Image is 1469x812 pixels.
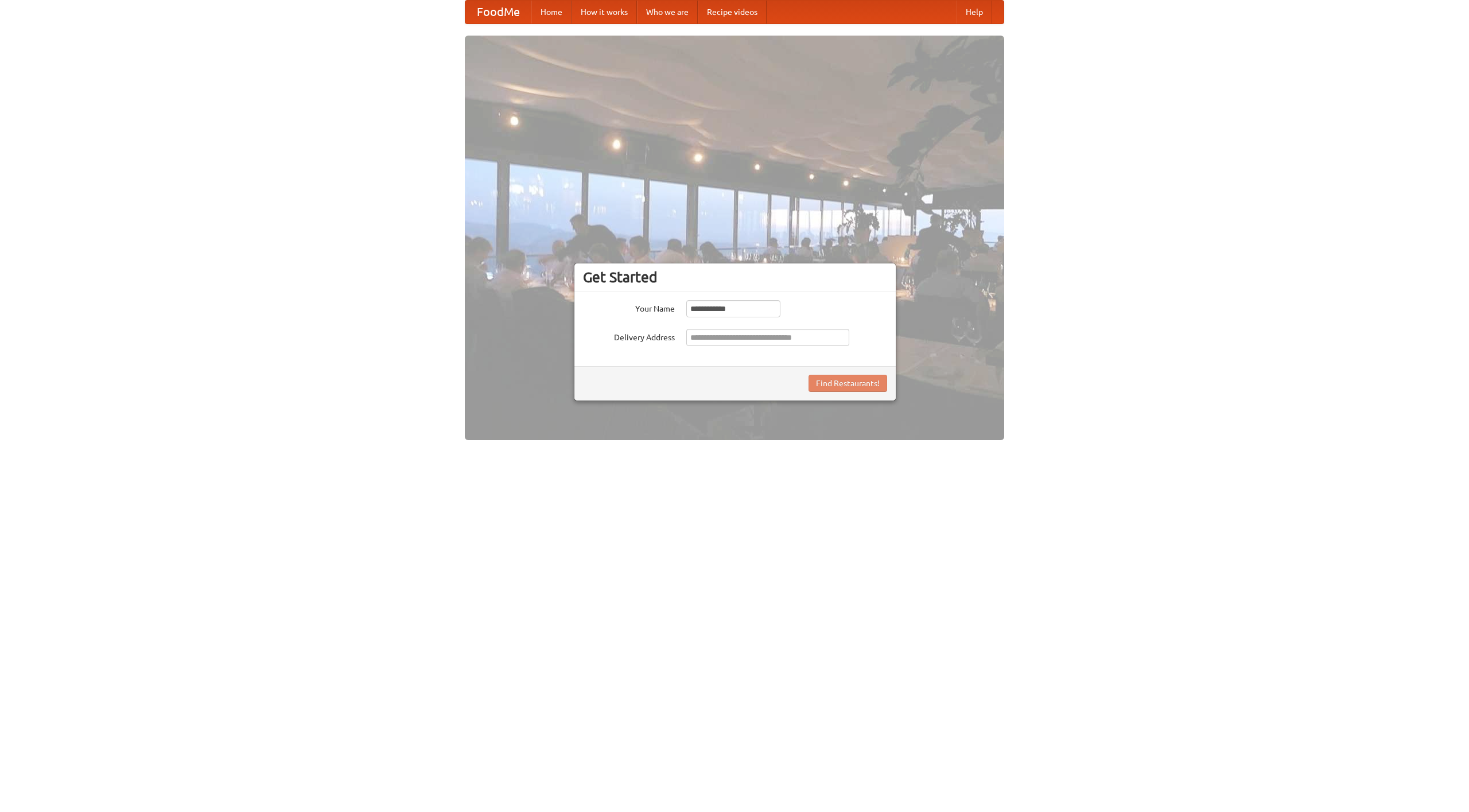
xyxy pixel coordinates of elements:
a: Recipe videos [698,1,767,24]
h3: Get Started [583,269,887,286]
label: Delivery Address [583,329,675,343]
a: FoodMe [465,1,531,24]
a: How it works [572,1,637,24]
a: Home [531,1,572,24]
button: Find Restaurants! [809,375,887,392]
a: Help [957,1,992,24]
label: Your Name [583,300,675,314]
a: Who we are [637,1,698,24]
